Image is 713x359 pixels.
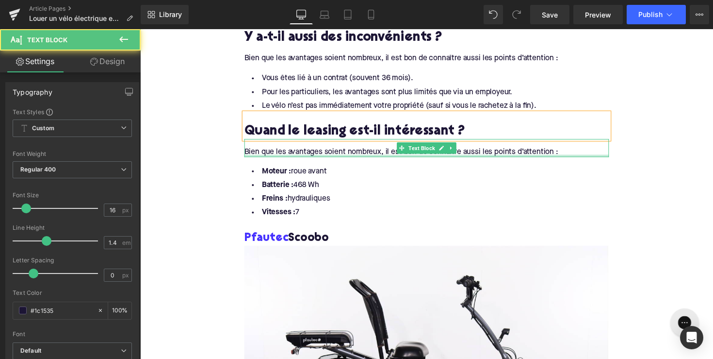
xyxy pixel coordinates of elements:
[107,17,480,35] div: Bien que les avantages soient nombreux, il est bon de connaître aussi les points d’attention :
[72,51,143,72] a: Design
[122,207,130,213] span: px
[122,239,130,246] span: em
[680,326,703,349] div: Open Intercom Messenger
[107,153,480,167] li: 468 Wh
[29,5,141,13] a: Article Pages
[107,44,480,58] li: Vous êtes lié à un contrat (souvent 36 mois).
[107,98,480,113] h2: Quand le leasing est-il intéressant ?
[13,83,52,96] div: Typography
[32,124,54,133] b: Custom
[107,181,480,195] li: 7
[359,5,383,24] a: Mobile
[125,156,157,164] strong: Batterie :
[507,5,526,24] button: Redo
[20,347,41,355] i: Default
[585,10,611,20] span: Preview
[107,72,480,86] li: Le vélo n’est pas immédiatement votre propriété (sauf si vous le rachetez à la fin).
[13,290,132,296] div: Text Color
[27,36,67,44] span: Text Block
[638,11,663,18] span: Publish
[141,5,189,24] a: New Library
[107,2,480,17] h2: Y a-t-il aussi des inconvénients ?
[573,5,623,24] a: Preview
[125,170,151,178] strong: Freins :
[484,5,503,24] button: Undo
[290,5,313,24] a: Desktop
[13,151,132,157] div: Font Weight
[20,166,56,173] b: Regular 400
[314,116,324,128] a: Expand / Collapse
[313,5,336,24] a: Laptop
[107,207,152,222] a: Pfautec
[122,272,130,278] span: px
[13,257,132,264] div: Letter Spacing
[542,10,558,20] span: Save
[125,142,155,150] strong: Moteur :
[107,167,480,181] li: hydrauliques
[159,10,182,19] span: Library
[107,207,480,222] h3: Scoobo
[273,116,304,128] span: Text Block
[336,5,359,24] a: Tablet
[29,15,122,22] span: Louer un vélo électrique est-il avantageux ?
[13,192,132,199] div: Font Size
[107,139,480,153] li: roue avant
[13,108,132,116] div: Text Styles
[13,224,132,231] div: Line Height
[125,184,159,192] strong: Vitesses :
[108,302,131,319] div: %
[627,5,686,24] button: Publish
[690,5,709,24] button: More
[31,305,93,316] input: Color
[107,58,480,72] li: Pour les particuliers, les avantages sont plus limités que via un employeur.
[538,283,577,319] iframe: Gorgias live chat messenger
[13,331,132,338] div: Font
